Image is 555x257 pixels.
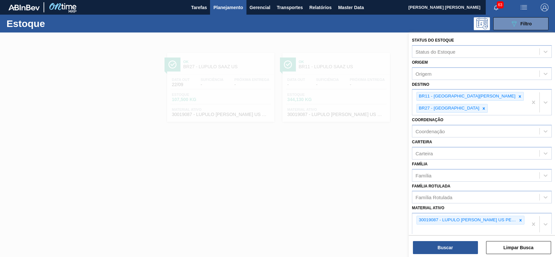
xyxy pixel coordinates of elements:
[416,195,452,200] div: Família Rotulada
[213,4,243,11] span: Planejamento
[7,20,102,27] h1: Estoque
[412,140,432,144] label: Carteira
[541,4,548,11] img: Logout
[493,17,548,30] button: Filtro
[497,1,504,8] span: 63
[521,21,532,26] span: Filtro
[412,38,454,43] label: Status do Estoque
[474,17,490,30] div: Pogramando: nenhum usuário selecionado
[277,4,303,11] span: Transportes
[520,4,528,11] img: userActions
[416,173,431,178] div: Família
[417,92,516,100] div: BR11 - [GEOGRAPHIC_DATA][PERSON_NAME]
[412,118,443,122] label: Coordenação
[416,49,456,54] div: Status do Estoque
[412,162,428,166] label: Família
[412,184,450,188] label: Família Rotulada
[8,5,40,10] img: TNhmsLtSVTkK8tSr43FrP2fwEKptu5GPRR3wAAAABJRU5ErkJggg==
[412,206,444,210] label: Material ativo
[309,4,331,11] span: Relatórios
[191,4,207,11] span: Tarefas
[416,71,431,76] div: Origem
[416,128,445,134] div: Coordenação
[486,3,507,12] button: Notificações
[250,4,271,11] span: Gerencial
[417,104,480,112] div: BR27 - [GEOGRAPHIC_DATA]
[338,4,364,11] span: Master Data
[412,60,428,65] label: Origem
[417,216,517,224] div: 30019087 - LUPULO [PERSON_NAME] US PELLET HOSPTEINER
[412,82,429,87] label: Destino
[416,150,433,156] div: Carteira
